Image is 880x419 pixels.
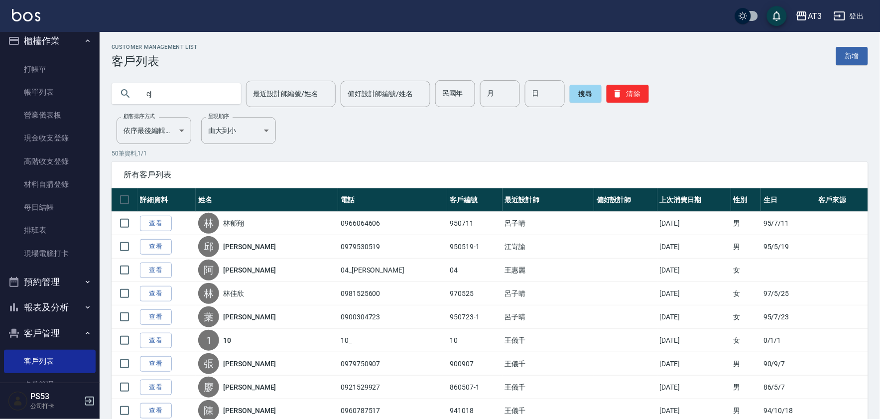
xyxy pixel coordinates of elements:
[761,352,816,376] td: 90/9/7
[117,117,191,144] div: 依序最後編輯時間
[198,330,219,351] div: 1
[447,376,502,399] td: 860507-1
[767,6,787,26] button: save
[503,376,594,399] td: 王儀千
[657,259,732,282] td: [DATE]
[112,44,198,50] h2: Customer Management List
[201,117,276,144] div: 由大到小
[657,329,732,352] td: [DATE]
[657,305,732,329] td: [DATE]
[4,150,96,173] a: 高階收支登錄
[731,259,761,282] td: 女
[140,239,172,255] a: 查看
[4,196,96,219] a: 每日結帳
[139,80,233,107] input: 搜尋關鍵字
[198,236,219,257] div: 邱
[503,235,594,259] td: 江岢諭
[223,265,276,275] a: [PERSON_NAME]
[503,305,594,329] td: 呂子晴
[447,352,502,376] td: 900907
[731,282,761,305] td: 女
[112,149,868,158] p: 50 筆資料, 1 / 1
[223,242,276,252] a: [PERSON_NAME]
[761,212,816,235] td: 95/7/11
[503,259,594,282] td: 王惠麗
[4,219,96,242] a: 排班表
[447,305,502,329] td: 950723-1
[140,403,172,419] a: 查看
[761,376,816,399] td: 86/5/7
[124,170,856,180] span: 所有客戶列表
[447,329,502,352] td: 10
[140,263,172,278] a: 查看
[4,320,96,346] button: 客戶管理
[8,391,28,411] img: Person
[137,188,196,212] th: 詳細資料
[731,352,761,376] td: 男
[4,81,96,104] a: 帳單列表
[761,329,816,352] td: 0/1/1
[4,350,96,373] a: 客戶列表
[338,376,447,399] td: 0921529927
[140,356,172,372] a: 查看
[223,288,244,298] a: 林佳欣
[4,269,96,295] button: 預約管理
[338,212,447,235] td: 0966064606
[112,54,198,68] h3: 客戶列表
[4,242,96,265] a: 現場電腦打卡
[761,188,816,212] th: 生日
[447,282,502,305] td: 970525
[447,259,502,282] td: 04
[836,47,868,65] a: 新增
[140,286,172,301] a: 查看
[338,305,447,329] td: 0900304723
[657,376,732,399] td: [DATE]
[657,212,732,235] td: [DATE]
[198,260,219,280] div: 阿
[731,235,761,259] td: 男
[223,359,276,369] a: [PERSON_NAME]
[594,188,657,212] th: 偏好設計師
[792,6,826,26] button: AT3
[4,173,96,196] a: 材料自購登錄
[223,312,276,322] a: [PERSON_NAME]
[657,235,732,259] td: [DATE]
[140,309,172,325] a: 查看
[4,373,96,396] a: 卡券管理
[503,352,594,376] td: 王儀千
[198,213,219,234] div: 林
[198,353,219,374] div: 張
[731,188,761,212] th: 性別
[12,9,40,21] img: Logo
[338,282,447,305] td: 0981525600
[208,113,229,120] label: 呈現順序
[657,282,732,305] td: [DATE]
[4,104,96,127] a: 營業儀表板
[657,188,732,212] th: 上次消費日期
[338,188,447,212] th: 電話
[830,7,868,25] button: 登出
[447,188,502,212] th: 客戶編號
[731,329,761,352] td: 女
[338,329,447,352] td: 10_
[447,235,502,259] td: 950519-1
[447,212,502,235] td: 950711
[4,58,96,81] a: 打帳單
[761,235,816,259] td: 95/5/19
[223,335,231,345] a: 10
[503,188,594,212] th: 最近設計師
[338,352,447,376] td: 0979750907
[338,235,447,259] td: 0979530519
[124,113,155,120] label: 顧客排序方式
[503,282,594,305] td: 呂子晴
[607,85,649,103] button: 清除
[223,218,244,228] a: 林郁翔
[140,216,172,231] a: 查看
[198,306,219,327] div: 葉
[4,28,96,54] button: 櫃檯作業
[4,294,96,320] button: 報表及分析
[761,305,816,329] td: 95/7/23
[808,10,822,22] div: AT3
[503,329,594,352] td: 王儀千
[196,188,338,212] th: 姓名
